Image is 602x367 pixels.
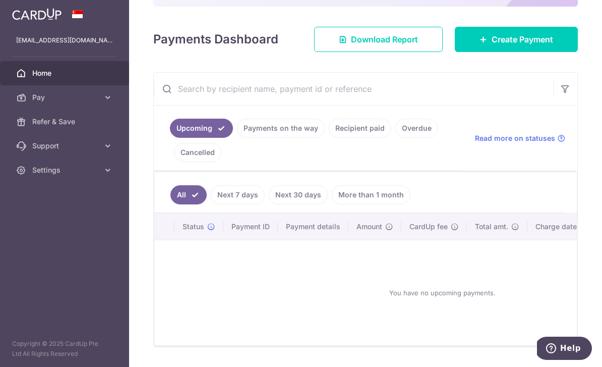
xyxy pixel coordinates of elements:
[211,185,265,204] a: Next 7 days
[170,185,207,204] a: All
[32,165,99,175] span: Settings
[455,27,578,52] a: Create Payment
[16,35,113,45] p: [EMAIL_ADDRESS][DOMAIN_NAME]
[32,92,99,102] span: Pay
[475,133,555,143] span: Read more on statuses
[475,133,565,143] a: Read more on statuses
[183,222,204,232] span: Status
[395,119,438,138] a: Overdue
[223,214,278,240] th: Payment ID
[332,185,410,204] a: More than 1 month
[537,337,592,362] iframe: Opens a widget where you can find more information
[174,143,221,162] a: Cancelled
[32,68,99,78] span: Home
[237,119,325,138] a: Payments on the way
[409,222,448,232] span: CardUp fee
[32,141,99,151] span: Support
[492,33,553,45] span: Create Payment
[278,214,348,240] th: Payment details
[269,185,328,204] a: Next 30 days
[329,119,391,138] a: Recipient paid
[32,117,99,127] span: Refer & Save
[314,27,443,52] a: Download Report
[535,222,577,232] span: Charge date
[153,30,278,48] h4: Payments Dashboard
[475,222,508,232] span: Total amt.
[154,73,553,105] input: Search by recipient name, payment id or reference
[351,33,418,45] span: Download Report
[170,119,233,138] a: Upcoming
[12,8,62,20] img: CardUp
[356,222,382,232] span: Amount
